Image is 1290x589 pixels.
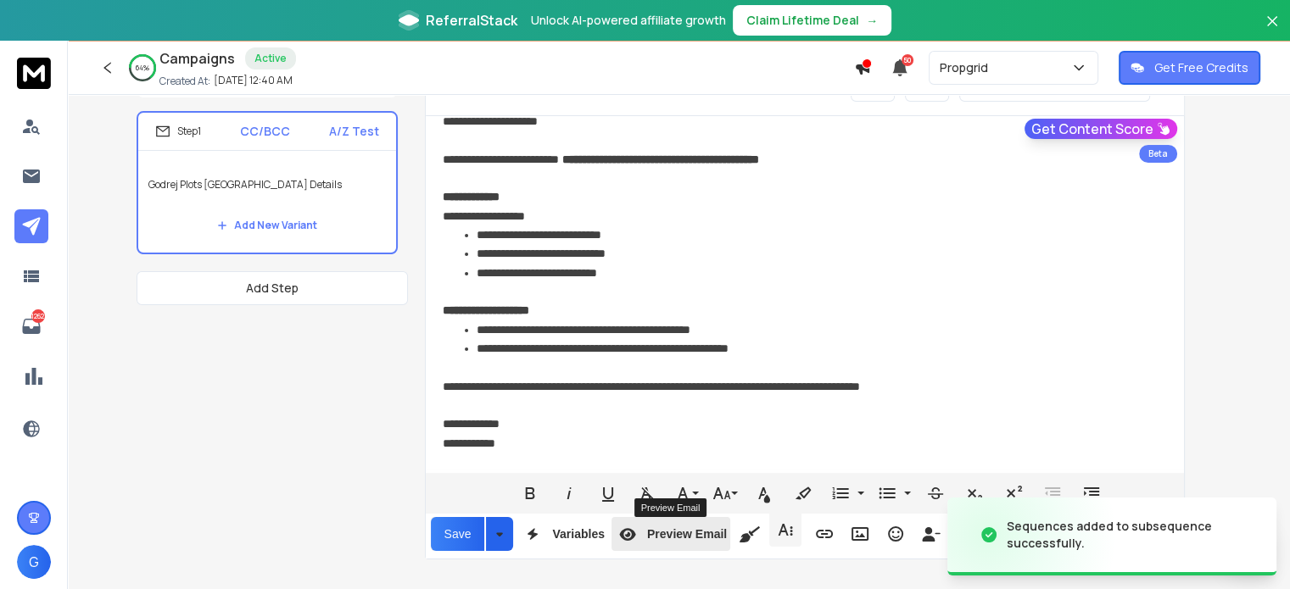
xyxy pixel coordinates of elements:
span: Variables [549,527,608,542]
span: Preview Email [644,527,730,542]
button: Superscript [997,476,1030,510]
div: Sequences added to subsequence successfully. [1007,518,1256,552]
span: 50 [902,54,913,66]
button: Save [431,517,485,551]
button: Claim Lifetime Deal→ [733,5,891,36]
p: Created At: [159,75,210,88]
img: image [947,485,1117,586]
div: Preview Email [634,498,707,517]
p: Propgrid [940,59,995,76]
button: Get Free Credits [1119,51,1260,85]
button: Increase Indent (Ctrl+]) [1075,476,1108,510]
p: A/Z Test [329,123,379,140]
button: G [17,545,51,579]
p: Unlock AI-powered affiliate growth [531,12,726,29]
button: Font Family [670,476,702,510]
p: CC/BCC [240,123,290,140]
button: Variables [517,517,608,551]
span: ReferralStack [426,10,517,31]
button: Unordered List [901,476,914,510]
button: Italic (Ctrl+I) [553,476,585,510]
a: 1262 [14,309,48,343]
button: Decrease Indent (Ctrl+[) [1036,476,1069,510]
div: Active [245,47,296,69]
button: Preview Email [611,517,730,551]
button: Underline (Ctrl+U) [592,476,624,510]
span: → [866,12,878,29]
p: 64 % [136,63,149,73]
p: [DATE] 12:40 AM [214,74,293,87]
button: Add New Variant [204,208,331,242]
p: Godrej Plots [GEOGRAPHIC_DATA] Details [148,161,386,208]
div: Step 1 [155,124,201,139]
button: Close banner [1261,10,1283,51]
h1: Campaigns [159,48,235,69]
button: Font Size [709,476,741,510]
li: Step1CC/BCCA/Z TestGodrej Plots [GEOGRAPHIC_DATA] DetailsAdd New Variant [137,111,398,254]
button: Insert Unsubscribe Link [915,517,947,551]
p: 1262 [31,309,45,323]
button: Get Content Score [1025,119,1177,139]
p: Get Free Credits [1154,59,1248,76]
button: Add Step [137,271,408,305]
div: Beta [1139,145,1177,163]
button: Text Color [748,476,780,510]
